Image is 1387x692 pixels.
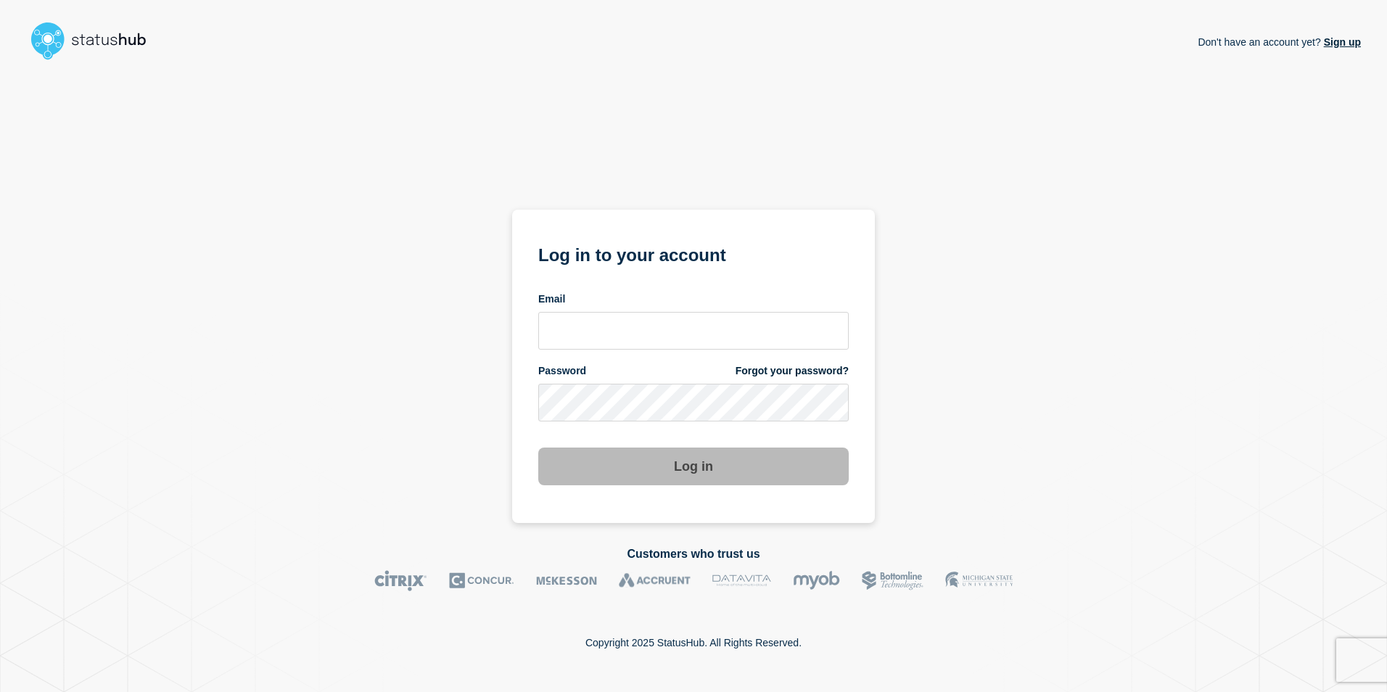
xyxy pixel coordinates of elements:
img: McKesson logo [536,570,597,591]
img: Bottomline logo [862,570,923,591]
img: Concur logo [449,570,514,591]
img: MSU logo [945,570,1013,591]
button: Log in [538,448,849,485]
span: Password [538,364,586,378]
img: StatusHub logo [26,17,164,64]
h2: Customers who trust us [26,548,1361,561]
a: Sign up [1321,36,1361,48]
img: Accruent logo [619,570,691,591]
h1: Log in to your account [538,240,849,267]
input: email input [538,312,849,350]
img: myob logo [793,570,840,591]
span: Email [538,292,565,306]
p: Don't have an account yet? [1198,25,1361,59]
p: Copyright 2025 StatusHub. All Rights Reserved. [585,637,802,648]
a: Forgot your password? [736,364,849,378]
img: DataVita logo [712,570,771,591]
img: Citrix logo [374,570,427,591]
input: password input [538,384,849,421]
